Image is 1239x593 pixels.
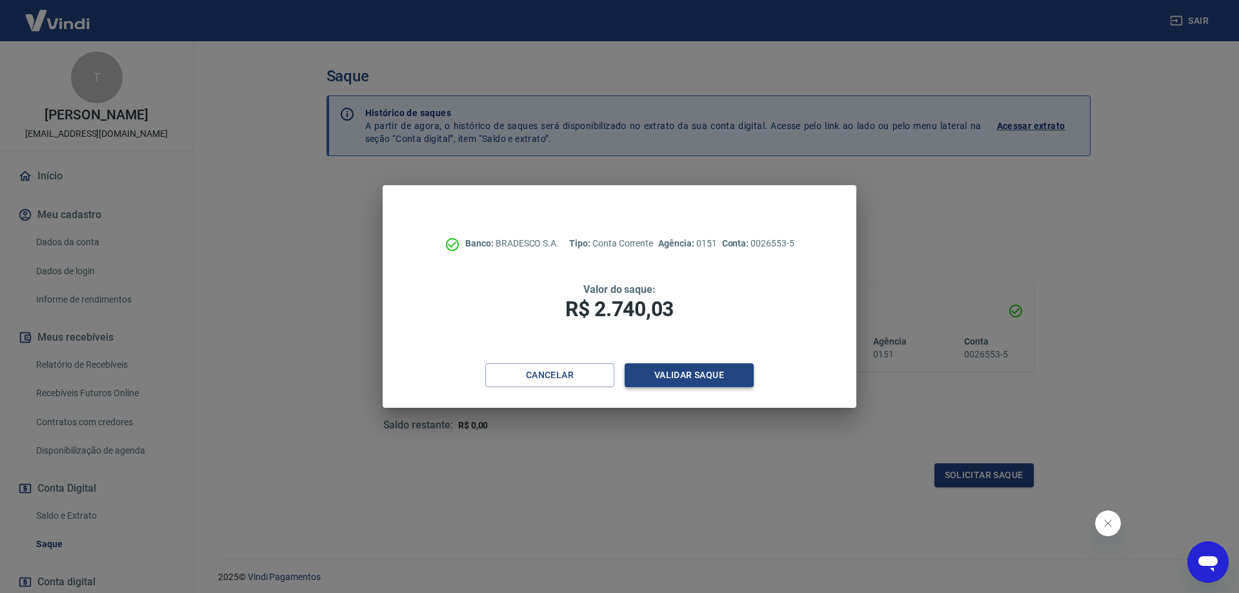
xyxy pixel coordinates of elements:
[8,9,108,19] span: Olá! Precisa de ajuda?
[485,363,614,387] button: Cancelar
[465,238,496,248] span: Banco:
[1187,541,1229,583] iframe: Botão para abrir a janela de mensagens
[1095,510,1121,536] iframe: Fechar mensagem
[569,238,592,248] span: Tipo:
[658,237,716,250] p: 0151
[583,283,656,296] span: Valor do saque:
[722,238,751,248] span: Conta:
[658,238,696,248] span: Agência:
[569,237,653,250] p: Conta Corrente
[722,237,794,250] p: 0026553-5
[465,237,559,250] p: BRADESCO S.A.
[625,363,754,387] button: Validar saque
[565,297,674,321] span: R$ 2.740,03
